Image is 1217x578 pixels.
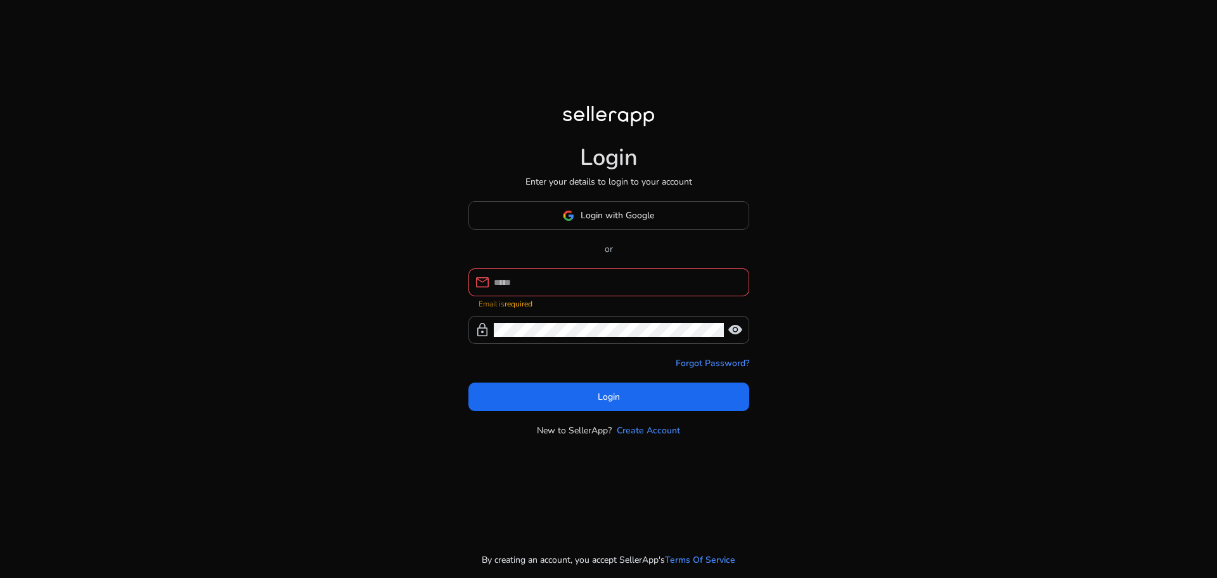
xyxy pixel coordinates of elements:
[468,242,749,256] p: or
[581,209,654,222] span: Login with Google
[728,322,743,338] span: visibility
[537,424,612,437] p: New to SellerApp?
[617,424,680,437] a: Create Account
[505,299,532,309] strong: required
[580,144,638,171] h1: Login
[563,210,574,221] img: google-logo.svg
[468,383,749,411] button: Login
[468,201,749,230] button: Login with Google
[479,296,739,310] mat-error: Email is
[475,275,490,290] span: mail
[525,175,692,188] p: Enter your details to login to your account
[475,322,490,338] span: lock
[665,553,735,567] a: Terms Of Service
[676,357,749,370] a: Forgot Password?
[598,390,620,404] span: Login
